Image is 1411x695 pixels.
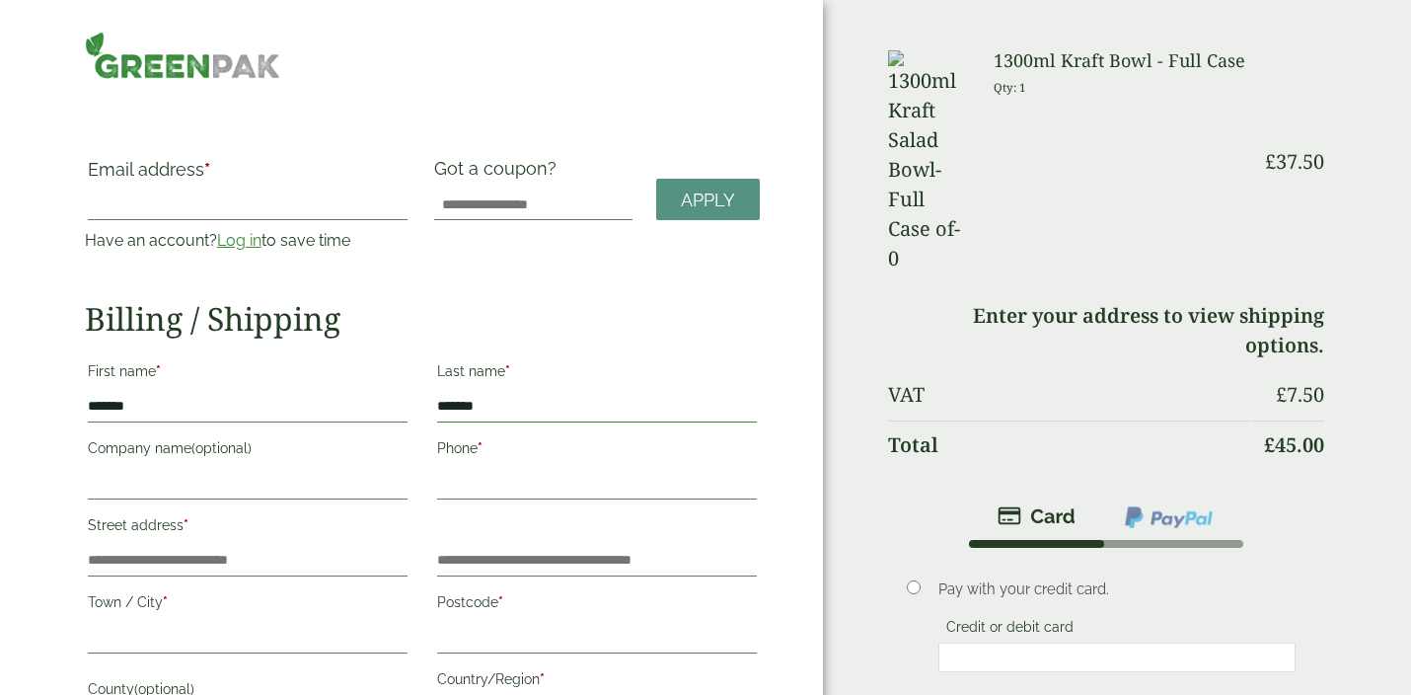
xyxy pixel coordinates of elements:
span: £ [1265,148,1276,175]
label: Company name [88,434,408,468]
label: Street address [88,511,408,545]
img: GreenPak Supplies [85,32,280,79]
label: Email address [88,161,408,189]
abbr: required [204,159,210,180]
label: Postcode [437,588,757,622]
p: Have an account? to save time [85,229,410,253]
label: Got a coupon? [434,158,564,189]
small: Qty: 1 [994,80,1026,95]
bdi: 45.00 [1264,431,1324,458]
th: VAT [888,371,1250,419]
span: (optional) [191,440,252,456]
span: £ [1264,431,1275,458]
abbr: required [478,440,483,456]
label: First name [88,357,408,391]
abbr: required [184,517,188,533]
a: Log in [217,231,261,250]
abbr: required [163,594,168,610]
iframe: Secure card payment input frame [944,649,1291,666]
td: Enter your address to view shipping options. [888,292,1324,369]
label: Last name [437,357,757,391]
span: £ [1276,381,1287,408]
label: Phone [437,434,757,468]
img: 1300ml Kraft Salad Bowl-Full Case of-0 [888,50,970,273]
label: Credit or debit card [938,619,1081,641]
p: Pay with your credit card. [938,579,1297,600]
th: Total [888,421,1250,469]
bdi: 7.50 [1276,381,1324,408]
img: stripe.png [998,504,1076,528]
a: Apply [656,179,760,221]
span: Apply [681,190,735,211]
abbr: required [540,671,545,687]
img: ppcp-gateway.png [1123,504,1215,530]
h3: 1300ml Kraft Bowl - Full Case [994,50,1250,72]
abbr: required [156,363,161,379]
abbr: required [505,363,510,379]
abbr: required [498,594,503,610]
bdi: 37.50 [1265,148,1324,175]
label: Town / City [88,588,408,622]
h2: Billing / Shipping [85,300,760,338]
